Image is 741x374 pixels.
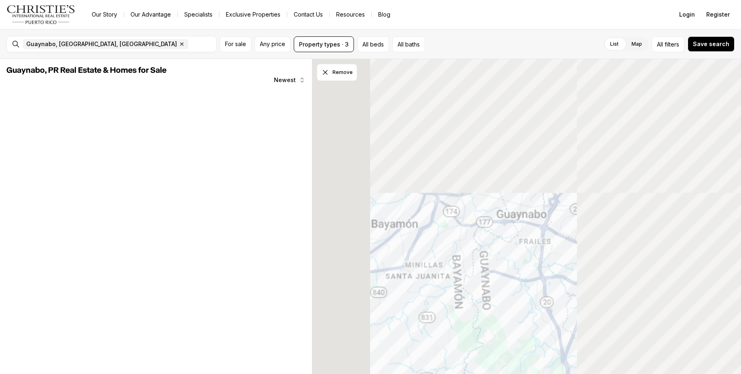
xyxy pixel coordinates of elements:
[688,36,735,52] button: Save search
[657,40,663,49] span: All
[6,66,166,74] span: Guaynabo, PR Real Estate & Homes for Sale
[269,72,310,88] button: Newest
[330,9,371,20] a: Resources
[26,41,177,47] span: Guaynabo, [GEOGRAPHIC_DATA], [GEOGRAPHIC_DATA]
[706,11,730,18] span: Register
[124,9,177,20] a: Our Advantage
[674,6,700,23] button: Login
[701,6,735,23] button: Register
[220,36,251,52] button: For sale
[604,37,625,51] label: List
[6,5,76,24] img: logo
[255,36,291,52] button: Any price
[178,9,219,20] a: Specialists
[693,41,729,47] span: Save search
[625,37,648,51] label: Map
[665,40,679,49] span: filters
[274,77,296,83] span: Newest
[219,9,287,20] a: Exclusive Properties
[225,41,246,47] span: For sale
[679,11,695,18] span: Login
[260,41,285,47] span: Any price
[294,36,354,52] button: Property types · 3
[85,9,124,20] a: Our Story
[317,64,357,81] button: Dismiss drawing
[357,36,389,52] button: All beds
[392,36,425,52] button: All baths
[287,9,329,20] button: Contact Us
[372,9,397,20] a: Blog
[652,36,684,52] button: Allfilters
